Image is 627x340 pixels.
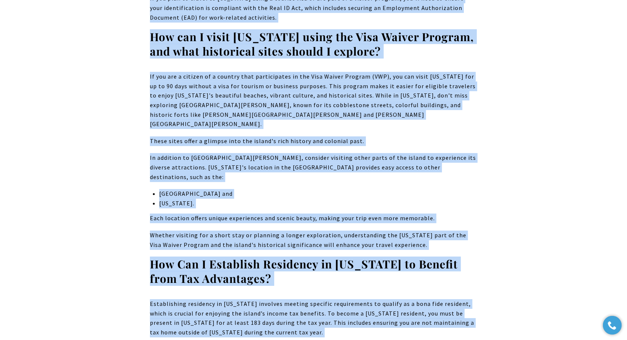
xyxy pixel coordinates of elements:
p: [US_STATE]. [159,199,477,208]
p: [GEOGRAPHIC_DATA] and [159,189,477,199]
strong: How Can I Establish Residency in [US_STATE] to Benefit from Tax Advantages? [150,257,458,286]
p: These sites offer a glimpse into the island's rich history and colonial past. [150,136,477,146]
p: Establishing residency in [US_STATE] involves meeting specific requirements to qualify as a bona ... [150,299,477,337]
p: Each location offers unique experiences and scenic beauty, making your trip even more memorable. [150,214,477,223]
p: If you are a citizen of a country that participates in the Visa Waiver Program (VWP), you can vis... [150,72,477,129]
p: In addition to [GEOGRAPHIC_DATA][PERSON_NAME], consider visiting other parts of the island to exp... [150,153,477,182]
strong: How can I visit [US_STATE] using the Visa Waiver Program, and what historical sites should I expl... [150,29,474,59]
p: Whether visiting for a short stay or planning a longer exploration, understanding the [US_STATE] ... [150,231,477,250]
span: : [222,173,224,181]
